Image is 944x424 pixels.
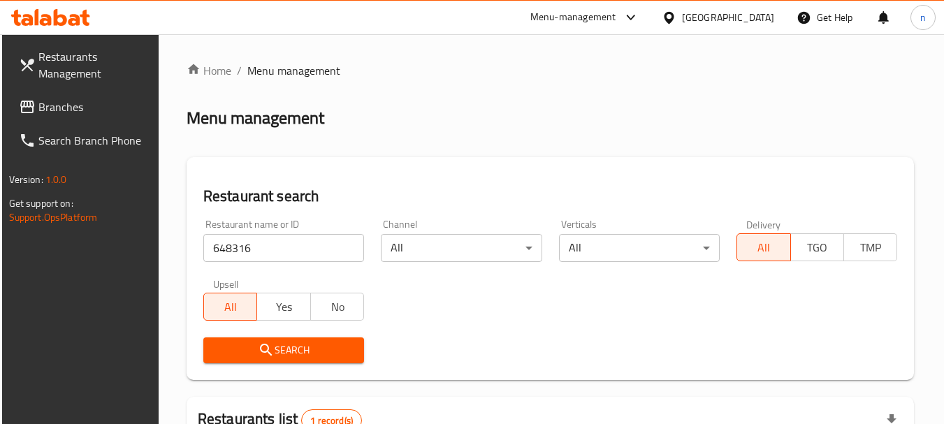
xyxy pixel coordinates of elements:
span: Search Branch Phone [38,132,149,149]
a: Branches [8,90,160,124]
label: Delivery [746,219,781,229]
label: Upsell [213,279,239,288]
span: Branches [38,98,149,115]
span: TGO [797,237,838,258]
div: [GEOGRAPHIC_DATA] [682,10,774,25]
span: Yes [263,297,305,317]
button: No [310,293,364,321]
button: Yes [256,293,310,321]
h2: Restaurant search [203,186,898,207]
span: 1.0.0 [45,170,67,189]
h2: Menu management [187,107,324,129]
a: Support.OpsPlatform [9,208,98,226]
span: All [743,237,785,258]
li: / [237,62,242,79]
nav: breadcrumb [187,62,915,79]
span: Menu management [247,62,340,79]
a: Home [187,62,231,79]
span: All [210,297,252,317]
div: All [559,234,720,262]
a: Search Branch Phone [8,124,160,157]
button: Search [203,337,364,363]
span: Version: [9,170,43,189]
div: All [381,234,542,262]
span: Restaurants Management [38,48,149,82]
button: TMP [843,233,897,261]
button: All [203,293,257,321]
button: All [736,233,790,261]
span: Get support on: [9,194,73,212]
input: Search for restaurant name or ID.. [203,234,364,262]
a: Restaurants Management [8,40,160,90]
div: Menu-management [530,9,616,26]
button: TGO [790,233,844,261]
span: n [920,10,926,25]
span: No [317,297,358,317]
span: TMP [850,237,892,258]
span: Search [215,342,353,359]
